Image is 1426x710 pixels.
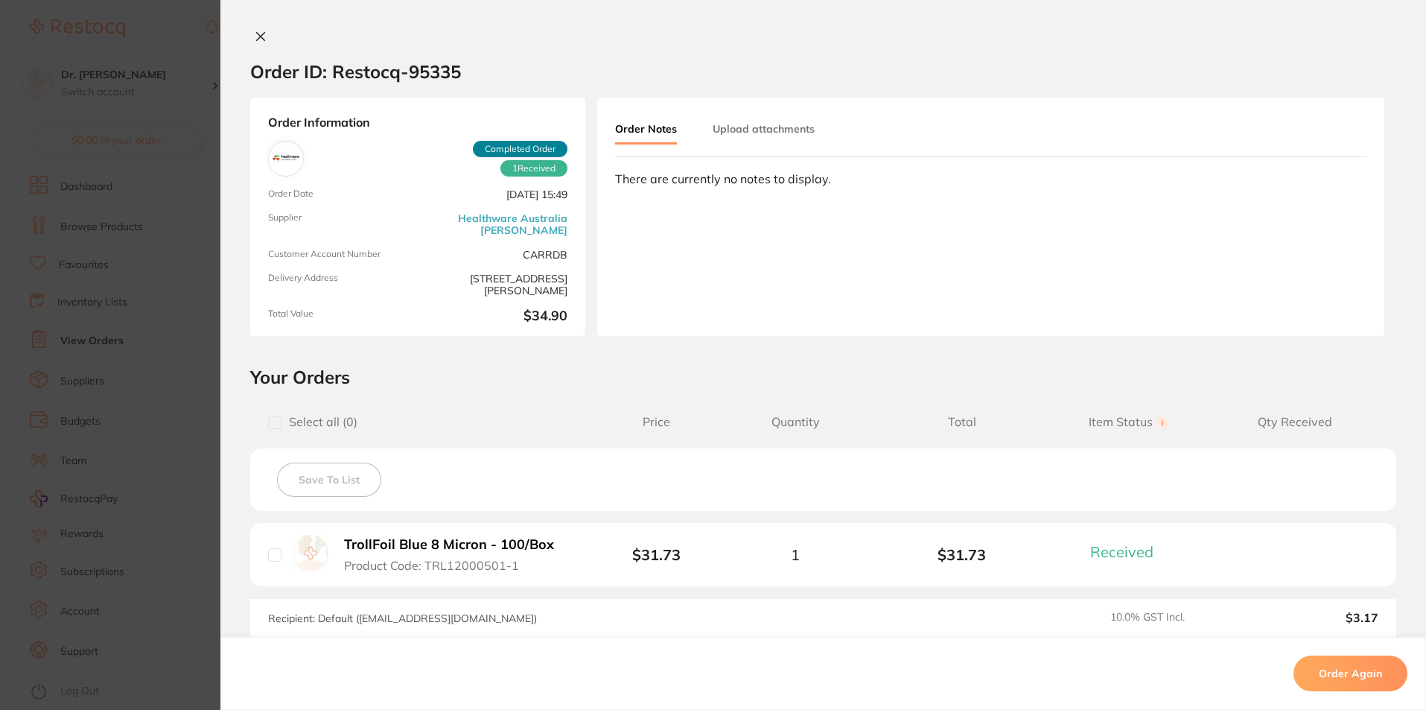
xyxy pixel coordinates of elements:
[250,60,461,83] h2: Order ID: Restocq- 95335
[340,536,570,573] button: TrollFoil Blue 8 Micron - 100/Box Product Code: TRL12000501-1
[424,308,567,324] b: $34.90
[1110,611,1238,624] span: 10.0 % GST Incl.
[293,535,328,571] img: TrollFoil Blue 8 Micron - 100/Box
[601,415,712,429] span: Price
[268,249,412,261] span: Customer Account Number
[268,188,412,200] span: Order Date
[268,115,567,129] strong: Order Information
[500,160,567,177] span: Received
[424,212,567,236] a: Healthware Australia [PERSON_NAME]
[272,145,300,173] img: Healthware Australia Ridley
[1293,656,1407,691] button: Order Again
[879,546,1045,563] b: $31.73
[344,559,519,572] span: Product Code: TRL12000501-1
[268,612,537,625] span: Recipient: Default ( [EMAIL_ADDRESS][DOMAIN_NAME] )
[268,308,412,324] span: Total Value
[712,415,879,429] span: Quantity
[615,115,677,145] button: Order Notes
[250,366,1396,388] h2: Your Orders
[424,273,567,297] span: [STREET_ADDRESS][PERSON_NAME]
[268,212,412,236] span: Supplier
[1045,415,1212,429] span: Item Status
[1086,542,1171,561] button: Received
[344,537,554,553] b: TrollFoil Blue 8 Micron - 100/Box
[281,415,357,429] span: Select all ( 0 )
[424,249,567,261] span: CARRDB
[1212,415,1378,429] span: Qty Received
[473,141,567,157] span: Completed Order
[713,115,815,142] button: Upload attachments
[791,546,800,563] span: 1
[879,415,1045,429] span: Total
[424,188,567,200] span: [DATE] 15:49
[268,273,412,297] span: Delivery Address
[615,172,1366,186] div: There are currently no notes to display.
[277,463,381,497] button: Save To List
[1250,611,1378,624] output: $3.17
[632,545,681,564] b: $31.73
[1090,542,1153,561] span: Received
